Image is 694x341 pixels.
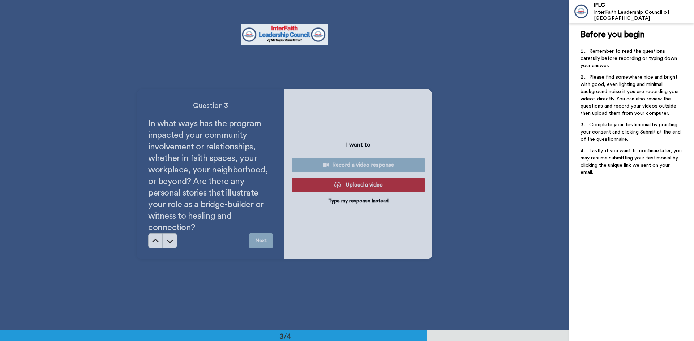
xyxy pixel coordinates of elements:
[581,122,682,142] span: Complete your testimonial by granting your consent and clicking Submit at the end of the question...
[268,331,303,341] div: 3/4
[594,9,694,22] div: InterFaith Leadership Council of [GEOGRAPHIC_DATA]
[328,197,389,205] p: Type my response instead
[148,101,273,111] h4: Question 3
[292,158,425,172] button: Record a video response
[292,178,425,192] button: Upload a video
[346,140,370,149] p: I want to
[594,2,694,9] div: IFLC
[581,75,681,116] span: Please find somewhere nice and bright with good, even lighting and minimal background noise if yo...
[581,148,683,175] span: Lastly, if you want to continue later, you may resume submitting your testimonial by clicking the...
[249,233,273,248] button: Next
[297,161,419,169] div: Record a video response
[573,3,590,20] img: Profile Image
[581,49,678,68] span: Remember to read the questions carefully before recording or typing down your answer.
[581,30,644,39] span: Before you begin
[148,119,270,232] span: In what ways has the program impacted your community involvement or relationships, whether in fai...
